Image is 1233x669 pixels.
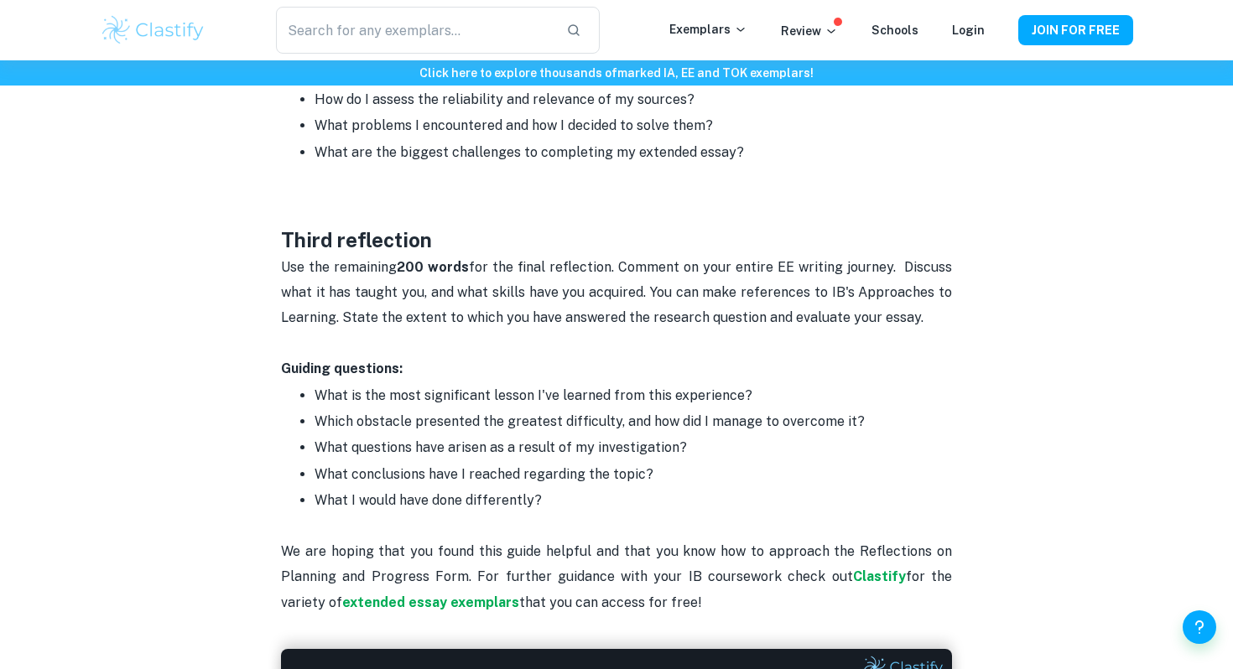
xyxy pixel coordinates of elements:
p: Exemplars [669,20,747,39]
strong: 200 words [397,259,469,275]
p: What conclusions have I reached regarding the topic? [315,462,952,487]
input: Search for any exemplars... [276,7,553,54]
button: JOIN FOR FREE [1018,15,1133,45]
p: Use the remaining for the final reflection. Comment on your entire EE writing journey. Discuss wh... [281,255,952,331]
p: What I would have done differently? [315,488,952,513]
a: extended essay exemplars [342,594,519,610]
p: What are the biggest challenges to completing my extended essay? [315,140,952,165]
button: Help and Feedback [1183,610,1216,644]
p: Which obstacle presented the greatest difficulty, and how did I manage to overcome it? [315,409,952,434]
p: What questions have arisen as a result of my investigation? [315,435,952,460]
p: How do I assess the reliability and relevance of my sources? [315,87,952,112]
p: What problems I encountered and how I decided to solve them? [315,113,952,138]
h6: Click here to explore thousands of marked IA, EE and TOK exemplars ! [3,64,1230,82]
strong: Guiding questions: [281,360,403,376]
a: Schools [871,23,918,37]
a: Login [952,23,985,37]
h3: Third reflection [281,225,952,255]
p: Review [781,22,838,40]
p: We are hoping that you found this guide helpful and that you know how to approach the Reflections... [281,513,952,615]
img: Clastify logo [100,13,206,47]
p: What is the most significant lesson I've learned from this experience? [315,383,952,408]
a: Clastify [853,568,906,584]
